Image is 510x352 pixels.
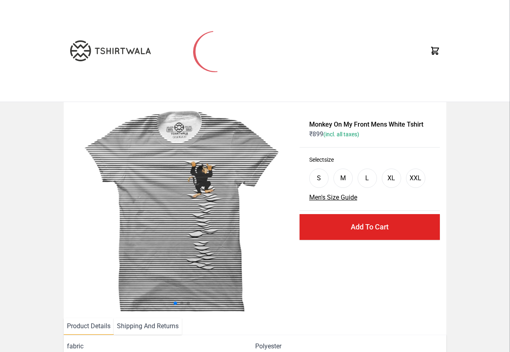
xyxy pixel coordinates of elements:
div: M [340,173,346,183]
h1: Monkey On My Front Mens White Tshirt [309,120,430,129]
li: Shipping And Returns [114,318,182,335]
div: L [365,173,369,183]
div: XL [387,173,395,183]
img: monkey-climbing.jpg [70,108,293,312]
img: TW-LOGO-400-104.png [70,40,151,61]
div: XXL [410,173,421,183]
span: Polyester [255,342,281,351]
h3: Select size [309,156,430,164]
li: Product Details [64,318,114,335]
span: (incl. all taxes) [323,131,359,137]
span: fabric [67,342,255,351]
span: ₹ 899 [309,130,359,138]
button: Add To Cart [300,214,440,240]
button: Men's Size Guide [309,193,357,202]
div: S [317,173,321,183]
